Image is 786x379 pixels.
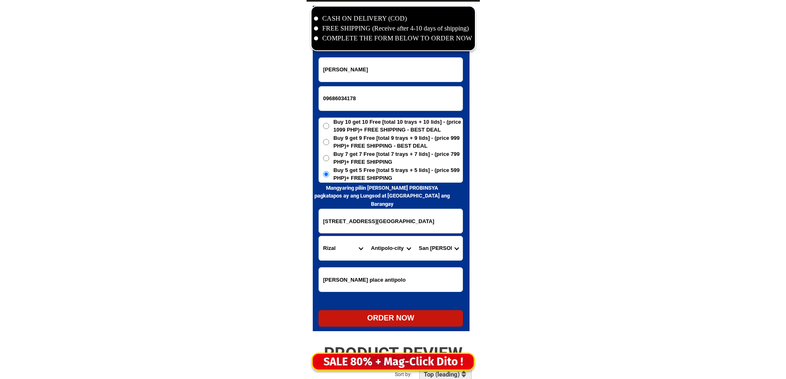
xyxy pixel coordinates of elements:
div: SALE 80% + Mag-Click Dito ! [313,353,474,370]
h2: PRODUCT REVIEW [307,344,480,363]
select: Select district [367,236,415,260]
input: Input phone_number [319,87,463,111]
h2: Sort by: [395,371,432,378]
span: Buy 9 get 9 Free [total 9 trays + 9 lids] - (price 999 PHP)+ FREE SHIPPING - BEST DEAL [333,134,463,150]
li: CASH ON DELIVERY (COD) [314,14,472,24]
span: Buy 7 get 7 Free [total 7 trays + 7 lids] - (price 799 PHP)+ FREE SHIPPING [333,150,463,166]
li: FREE SHIPPING (Receive after 4-10 days of shipping) [314,24,472,33]
h6: Mangyaring piliin [PERSON_NAME] PROBINSYA pagkatapos ay ang Lungsod at [GEOGRAPHIC_DATA] ang Bara... [313,184,452,208]
input: Buy 5 get 5 Free [total 5 trays + 5 lids] - (price 599 PHP)+ FREE SHIPPING [323,171,329,177]
h2: Top (leading) [424,371,462,378]
input: Buy 7 get 7 Free [total 7 trays + 7 lids] - (price 799 PHP)+ FREE SHIPPING [323,155,329,161]
div: ORDER NOW [319,313,463,324]
input: Input address [319,209,463,233]
input: Buy 9 get 9 Free [total 9 trays + 9 lids] - (price 999 PHP)+ FREE SHIPPING - BEST DEAL [323,139,329,145]
input: Input LANDMARKOFLOCATION [319,268,463,292]
span: Buy 10 get 10 Free [total 10 trays + 10 lids] - (price 1099 PHP)+ FREE SHIPPING - BEST DEAL [333,118,463,134]
li: COMPLETE THE FORM BELOW TO ORDER NOW [314,33,472,43]
select: Select commune [415,236,463,260]
select: Select province [319,236,367,260]
input: Buy 10 get 10 Free [total 10 trays + 10 lids] - (price 1099 PHP)+ FREE SHIPPING - BEST DEAL [323,123,329,129]
input: Input full_name [319,58,463,82]
span: Buy 5 get 5 Free [total 5 trays + 5 lids] - (price 599 PHP)+ FREE SHIPPING [333,166,463,182]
